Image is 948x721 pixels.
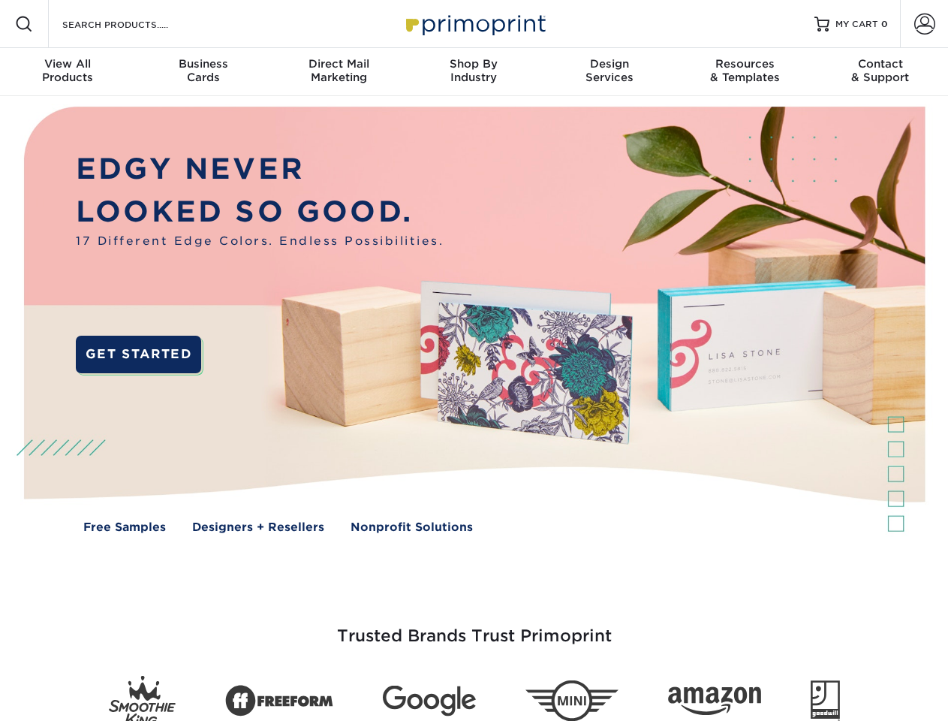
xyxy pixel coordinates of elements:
a: Direct MailMarketing [271,48,406,96]
input: SEARCH PRODUCTS..... [61,15,207,33]
span: Design [542,57,677,71]
a: DesignServices [542,48,677,96]
span: MY CART [835,18,878,31]
span: 0 [881,19,888,29]
a: Free Samples [83,519,166,536]
span: Resources [677,57,812,71]
span: Contact [813,57,948,71]
a: Designers + Resellers [192,519,324,536]
a: Shop ByIndustry [406,48,541,96]
a: Nonprofit Solutions [351,519,473,536]
p: LOOKED SO GOOD. [76,191,444,234]
span: Shop By [406,57,541,71]
div: Industry [406,57,541,84]
span: 17 Different Edge Colors. Endless Possibilities. [76,233,444,250]
img: Amazon [668,687,761,716]
div: & Templates [677,57,812,84]
img: Goodwill [811,680,840,721]
a: Contact& Support [813,48,948,96]
img: Primoprint [399,8,549,40]
div: Marketing [271,57,406,84]
a: GET STARTED [76,336,201,373]
a: BusinessCards [135,48,270,96]
a: Resources& Templates [677,48,812,96]
div: Services [542,57,677,84]
span: Direct Mail [271,57,406,71]
img: Google [383,686,476,716]
h3: Trusted Brands Trust Primoprint [35,590,913,664]
div: Cards [135,57,270,84]
span: Business [135,57,270,71]
p: EDGY NEVER [76,148,444,191]
div: & Support [813,57,948,84]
